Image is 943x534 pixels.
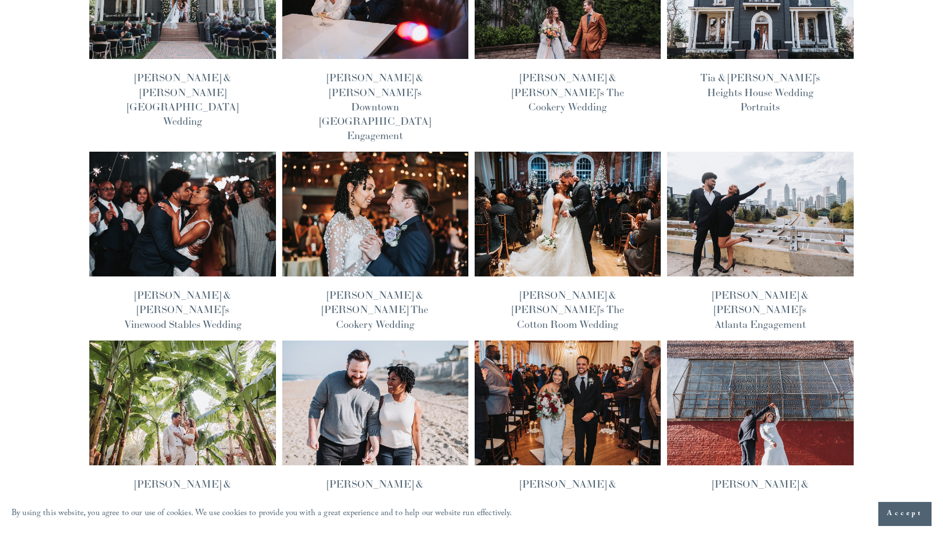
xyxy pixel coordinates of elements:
a: Tia & [PERSON_NAME]’s Heights House Wedding Portraits [700,71,820,113]
a: [PERSON_NAME] & [PERSON_NAME]’s Melrose Knitting Mill Wedding [519,477,616,534]
img: Emily &amp; Stephen's Brooklyn Green Building Wedding [666,340,855,466]
img: Lauren &amp; Ian’s The Cotton Room Wedding [474,151,662,277]
a: [PERSON_NAME] & [PERSON_NAME][GEOGRAPHIC_DATA] Wedding [127,71,238,128]
a: [PERSON_NAME] & [PERSON_NAME]’s Outer Banks Engagement [315,477,435,519]
img: Lauren &amp; Ian’s Outer Banks Engagement [281,340,469,466]
a: [PERSON_NAME] & [PERSON_NAME]’s Atlanta Engagement [712,288,808,330]
a: [PERSON_NAME] & [PERSON_NAME]’s Vinewood Stables Wedding [124,288,242,330]
img: Bethany &amp; Alexander’s The Cookery Wedding [281,151,469,277]
span: Accept [887,508,923,520]
a: [PERSON_NAME] & [PERSON_NAME]’s Downtown [GEOGRAPHIC_DATA] Engagement [319,71,431,142]
button: Accept [878,502,932,526]
a: [PERSON_NAME] & [PERSON_NAME]’s The Cookery Wedding [512,71,624,113]
img: Shakira &amp; Shawn’s Vinewood Stables Wedding [89,151,277,277]
img: Francesca &amp; Mike’s Melrose Knitting Mill Wedding [474,340,662,466]
a: [PERSON_NAME] & [PERSON_NAME]’s The Cotton Room Wedding [512,288,624,330]
a: [PERSON_NAME] & [PERSON_NAME] The Cookery Wedding [322,288,428,330]
a: [PERSON_NAME] & [PERSON_NAME]'s [GEOGRAPHIC_DATA] Wedding [705,477,816,534]
p: By using this website, you agree to our use of cookies. We use cookies to provide you with a grea... [11,506,512,523]
a: [PERSON_NAME] & [PERSON_NAME]'s Duke Gardens Engagement [124,477,242,519]
img: Shakira &amp; Shawn’s Atlanta Engagement [666,151,855,277]
img: Francesca &amp; George's Duke Gardens Engagement [89,340,277,466]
